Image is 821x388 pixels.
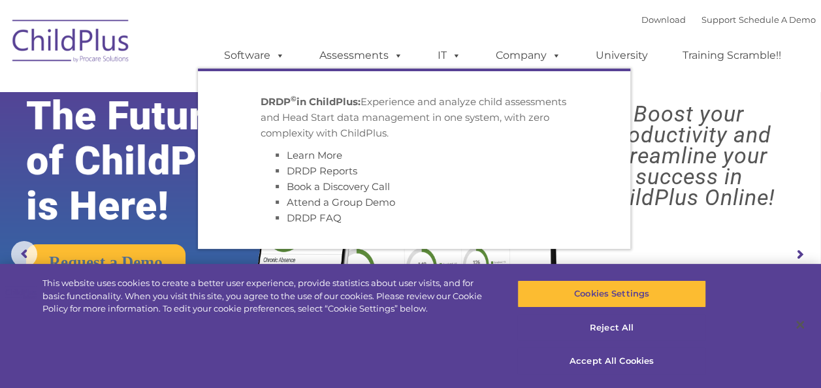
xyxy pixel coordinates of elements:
[287,196,395,208] a: Attend a Group Demo
[483,42,574,69] a: Company
[517,280,706,308] button: Cookies Settings
[261,94,568,141] p: Experience and analyze child assessments and Head Start data management in one system, with zero ...
[786,310,814,339] button: Close
[287,165,357,177] a: DRDP Reports
[291,94,297,103] sup: ©
[306,42,416,69] a: Assessments
[6,10,137,76] img: ChildPlus by Procare Solutions
[26,93,288,229] rs-layer: The Future of ChildPlus is Here!
[701,14,736,25] a: Support
[287,149,342,161] a: Learn More
[26,244,185,280] a: Request a Demo
[182,140,237,150] span: Phone number
[287,180,390,193] a: Book a Discovery Call
[261,95,361,108] strong: DRDP in ChildPlus:
[211,42,298,69] a: Software
[517,348,706,375] button: Accept All Cookies
[583,42,661,69] a: University
[425,42,474,69] a: IT
[669,42,794,69] a: Training Scramble!!
[739,14,816,25] a: Schedule A Demo
[287,212,342,224] a: DRDP FAQ
[182,86,221,96] span: Last name
[517,314,706,342] button: Reject All
[641,14,686,25] a: Download
[567,103,811,208] rs-layer: Boost your productivity and streamline your success in ChildPlus Online!
[42,277,492,315] div: This website uses cookies to create a better user experience, provide statistics about user visit...
[641,14,816,25] font: |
